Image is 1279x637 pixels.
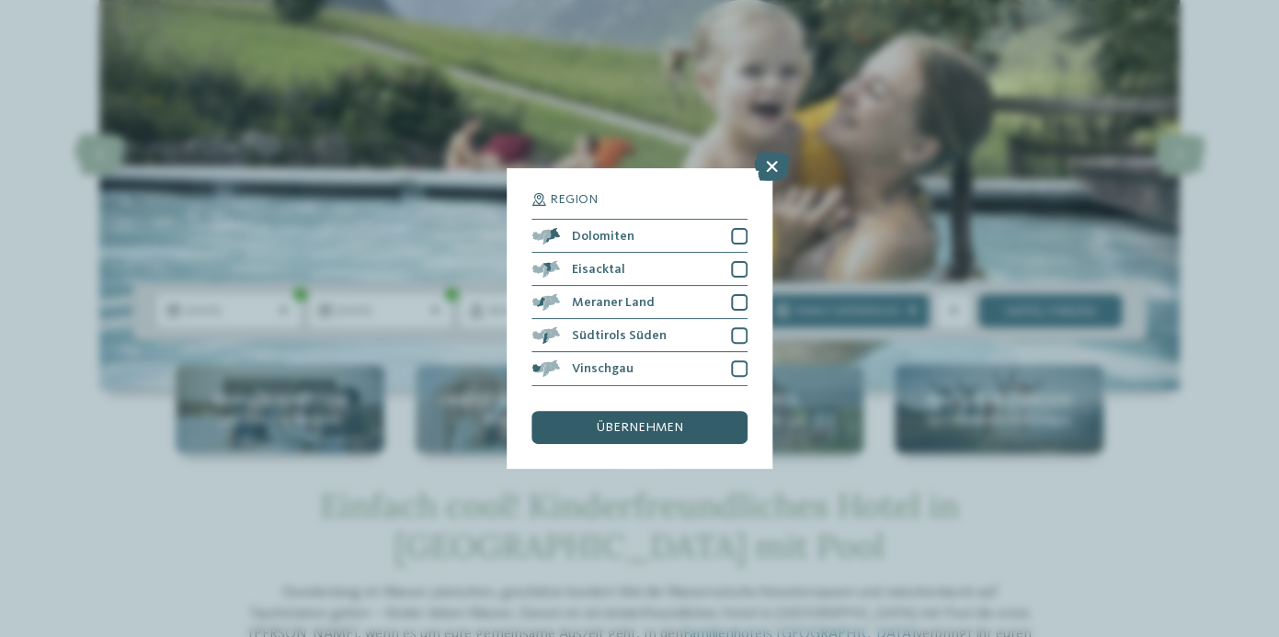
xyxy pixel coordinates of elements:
span: übernehmen [597,421,683,434]
span: Südtirols Süden [572,329,667,342]
span: Region [550,193,598,206]
span: Eisacktal [572,263,625,276]
span: Meraner Land [572,296,655,309]
span: Dolomiten [572,230,634,243]
span: Vinschgau [572,362,634,375]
